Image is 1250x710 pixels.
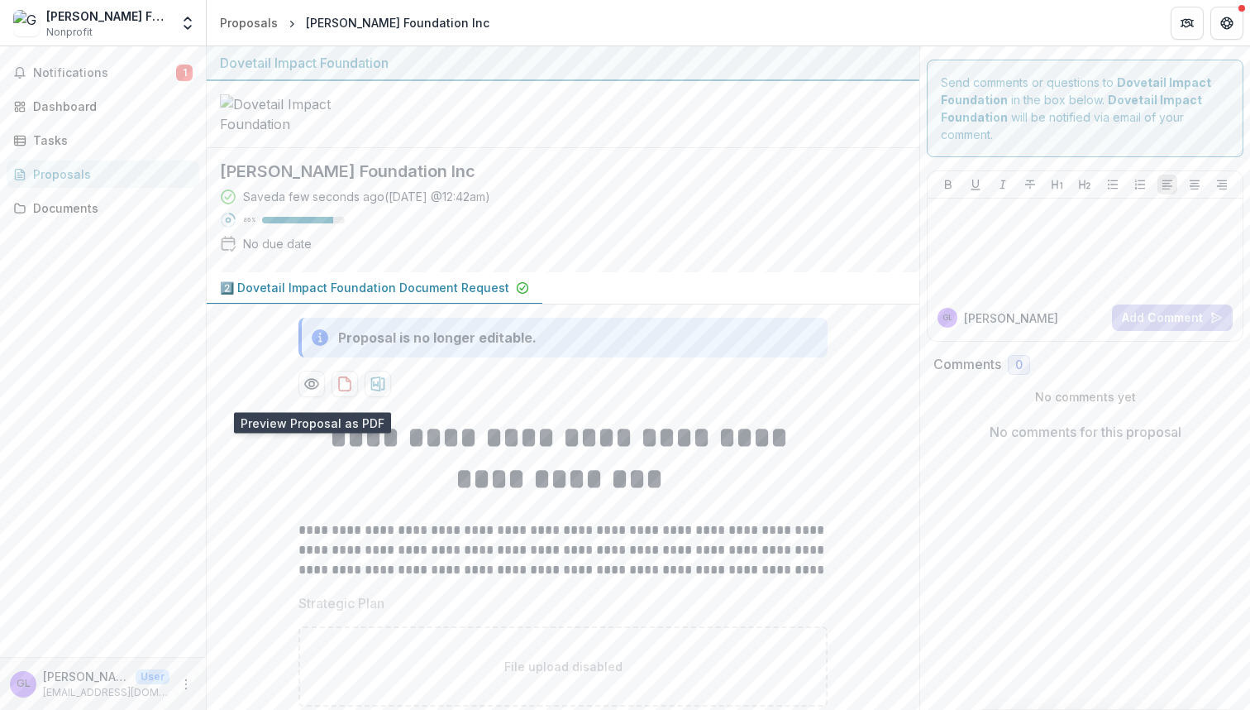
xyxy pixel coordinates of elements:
h2: [PERSON_NAME] Foundation Inc [220,161,880,181]
img: Dovetail Impact Foundation [220,94,385,134]
p: [EMAIL_ADDRESS][DOMAIN_NAME] [43,685,169,700]
button: More [176,674,196,694]
button: Partners [1171,7,1204,40]
button: Notifications1 [7,60,199,86]
button: Align Right [1212,175,1232,194]
p: 2️⃣ Dovetail Impact Foundation Document Request [220,279,509,296]
p: User [136,669,169,684]
div: Georgie Badiel Liberty [942,314,953,322]
button: Heading 1 [1047,175,1067,194]
button: Align Center [1185,175,1205,194]
a: Proposals [213,11,284,35]
p: No comments for this proposal [990,422,1181,442]
div: [PERSON_NAME] Foundation Inc [306,14,489,31]
p: [PERSON_NAME] [964,309,1058,327]
div: Saved a few seconds ago ( [DATE] @ 12:42am ) [243,188,490,205]
button: Preview 9073b605-22bc-4a97-a5dc-f1a3feda5a0f-1.pdf [298,371,325,397]
button: Add Comment [1112,305,1233,331]
a: Documents [7,194,199,222]
p: No comments yet [933,388,1237,405]
h2: Comments [933,357,1001,372]
p: File upload disabled [504,658,623,675]
p: 86 % [243,214,255,226]
nav: breadcrumb [213,11,496,35]
div: Proposals [220,14,278,31]
button: Heading 2 [1075,175,1095,194]
button: Bullet List [1103,175,1123,194]
div: Tasks [33,132,186,149]
div: Dovetail Impact Foundation [220,53,906,73]
button: Align Left [1157,175,1177,194]
img: Georgie Badiel Foundation [13,10,40,36]
span: 0 [1015,358,1023,372]
p: [PERSON_NAME] Liberty [43,668,129,685]
button: Italicize [993,175,1013,194]
div: Proposal is no longer editable. [338,328,537,348]
span: 1 [176,65,193,81]
a: Proposals [7,161,199,188]
div: No due date [243,235,312,252]
button: Ordered List [1130,175,1150,194]
div: Dashboard [33,98,186,115]
a: Tasks [7,127,199,154]
div: Proposals [33,166,186,183]
span: Notifications [33,66,176,80]
button: Bold [938,175,958,194]
div: [PERSON_NAME] Foundation [46,7,169,25]
a: Dashboard [7,93,199,120]
div: Send comments or questions to in the box below. will be notified via email of your comment. [927,60,1243,157]
button: download-proposal [332,371,358,397]
button: Strike [1020,175,1040,194]
div: Georgie Badiel Liberty [17,679,31,689]
button: download-proposal [365,371,391,397]
div: Documents [33,199,186,217]
p: Strategic Plan [298,593,384,613]
button: Open entity switcher [176,7,199,40]
button: Get Help [1210,7,1243,40]
span: Nonprofit [46,25,93,40]
button: Underline [966,175,985,194]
